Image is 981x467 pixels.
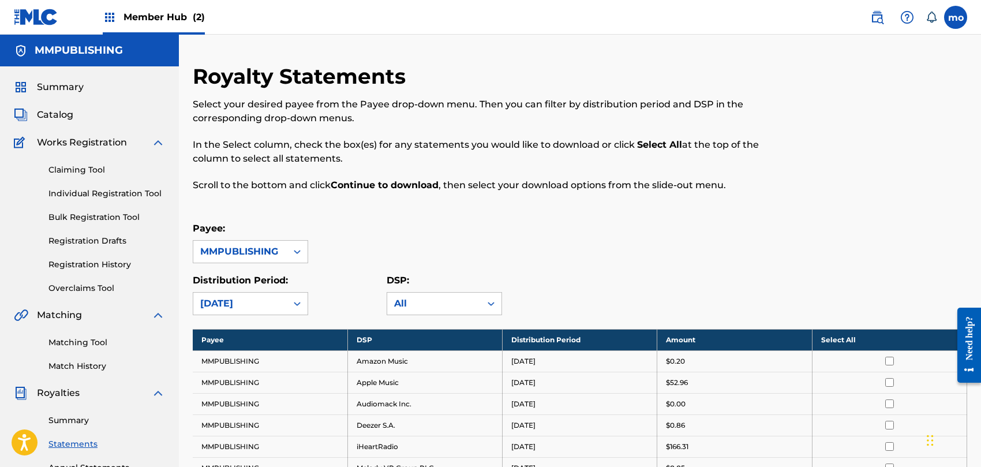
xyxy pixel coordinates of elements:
[503,350,657,372] td: [DATE]
[14,80,84,94] a: SummarySummary
[387,275,409,286] label: DSP:
[103,10,117,24] img: Top Rightsholders
[48,360,165,372] a: Match History
[193,414,347,436] td: MMPUBLISHING
[812,329,967,350] th: Select All
[666,399,686,409] p: $0.00
[657,329,812,350] th: Amount
[331,180,439,190] strong: Continue to download
[193,63,411,89] h2: Royalty Statements
[923,412,981,467] div: Widget de chat
[14,9,58,25] img: MLC Logo
[48,188,165,200] a: Individual Registration Tool
[48,211,165,223] a: Bulk Registration Tool
[48,235,165,247] a: Registration Drafts
[14,386,28,400] img: Royalties
[666,420,685,431] p: $0.86
[866,6,889,29] a: Public Search
[14,108,28,122] img: Catalog
[14,44,28,58] img: Accounts
[193,393,347,414] td: MMPUBLISHING
[200,245,280,259] div: MMPUBLISHING
[151,386,165,400] img: expand
[394,297,474,311] div: All
[193,350,347,372] td: MMPUBLISHING
[193,223,225,234] label: Payee:
[151,136,165,150] img: expand
[48,414,165,427] a: Summary
[193,329,347,350] th: Payee
[637,139,682,150] strong: Select All
[666,442,688,452] p: $166.31
[35,44,123,57] h5: MMPUBLISHING
[14,80,28,94] img: Summary
[48,282,165,294] a: Overclaims Tool
[503,393,657,414] td: [DATE]
[37,136,127,150] span: Works Registration
[200,297,280,311] div: [DATE]
[347,436,502,457] td: iHeartRadio
[666,356,685,367] p: $0.20
[347,393,502,414] td: Audiomack Inc.
[347,329,502,350] th: DSP
[123,10,205,24] span: Member Hub
[347,414,502,436] td: Deezer S.A.
[503,329,657,350] th: Distribution Period
[193,275,288,286] label: Distribution Period:
[37,108,73,122] span: Catalog
[926,12,937,23] div: Notifications
[48,337,165,349] a: Matching Tool
[48,259,165,271] a: Registration History
[193,436,347,457] td: MMPUBLISHING
[347,350,502,372] td: Amazon Music
[666,378,688,388] p: $52.96
[944,6,967,29] div: User Menu
[193,372,347,393] td: MMPUBLISHING
[503,414,657,436] td: [DATE]
[48,438,165,450] a: Statements
[896,6,919,29] div: Help
[347,372,502,393] td: Apple Music
[151,308,165,322] img: expand
[927,423,934,458] div: Arrastrar
[949,299,981,392] iframe: Resource Center
[870,10,884,24] img: search
[193,12,205,23] span: (2)
[503,372,657,393] td: [DATE]
[193,138,789,166] p: In the Select column, check the box(es) for any statements you would like to download or click at...
[37,80,84,94] span: Summary
[14,136,29,150] img: Works Registration
[193,98,789,125] p: Select your desired payee from the Payee drop-down menu. Then you can filter by distribution peri...
[37,308,82,322] span: Matching
[503,436,657,457] td: [DATE]
[900,10,914,24] img: help
[14,308,28,322] img: Matching
[37,386,80,400] span: Royalties
[14,108,73,122] a: CatalogCatalog
[193,178,789,192] p: Scroll to the bottom and click , then select your download options from the slide-out menu.
[923,412,981,467] iframe: Chat Widget
[48,164,165,176] a: Claiming Tool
